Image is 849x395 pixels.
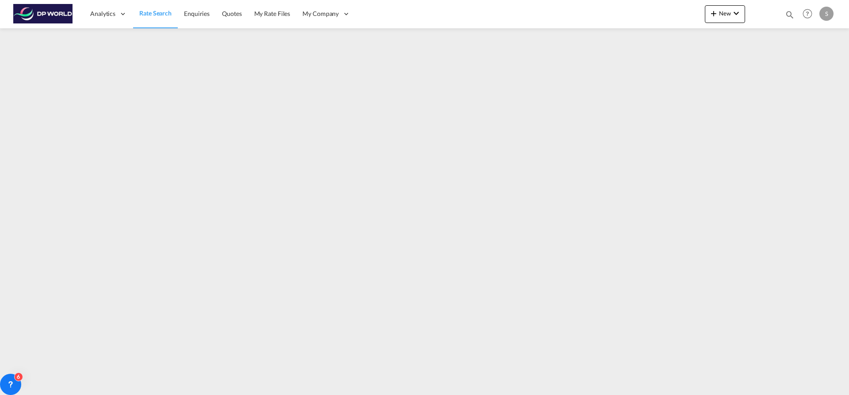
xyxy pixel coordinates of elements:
span: Help [800,6,815,21]
md-icon: icon-chevron-down [731,8,742,19]
md-icon: icon-magnify [785,10,795,19]
span: New [708,10,742,17]
span: Quotes [222,10,241,17]
md-icon: icon-plus 400-fg [708,8,719,19]
span: My Rate Files [254,10,291,17]
span: Enquiries [184,10,210,17]
span: Analytics [90,9,115,18]
div: S [819,7,834,21]
span: Rate Search [139,9,172,17]
span: My Company [302,9,339,18]
div: Help [800,6,819,22]
div: icon-magnify [785,10,795,23]
img: c08ca190194411f088ed0f3ba295208c.png [13,4,73,24]
button: icon-plus 400-fgNewicon-chevron-down [705,5,745,23]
